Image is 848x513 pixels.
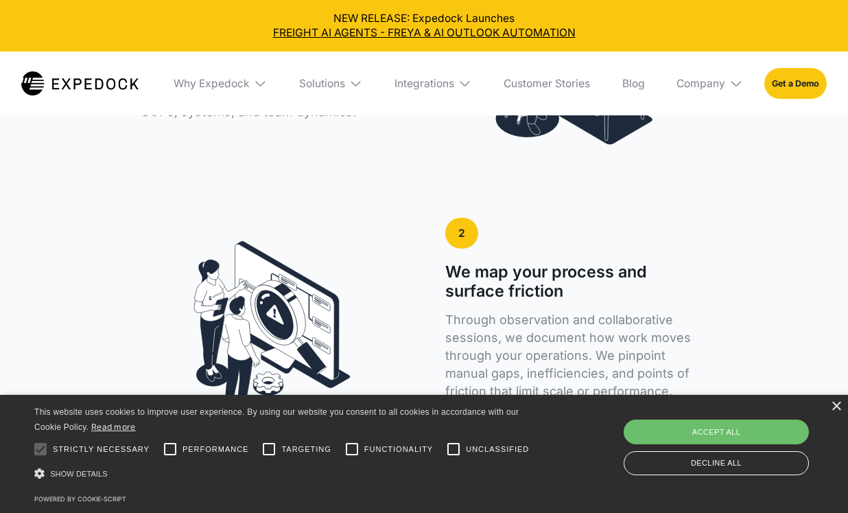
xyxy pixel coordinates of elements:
[445,218,478,249] a: 2
[11,25,838,41] a: FREIGHT AI AGENTS - FREYA & AI OUTLOOK AUTOMATION
[831,402,841,412] div: Close
[445,262,707,301] h1: We map your process and surface friction
[394,77,454,90] div: Integrations
[299,77,345,90] div: Solutions
[34,407,519,433] span: This website uses cookies to improve user experience. By using our website you consent to all coo...
[364,444,433,455] span: Functionality
[384,52,482,115] div: Integrations
[288,52,373,115] div: Solutions
[182,444,249,455] span: Performance
[624,420,809,444] div: Accept all
[281,444,331,455] span: Targeting
[666,52,754,115] div: Company
[163,52,278,115] div: Why Expedock
[493,52,601,115] a: Customer Stories
[624,451,809,475] div: Decline all
[34,465,541,483] div: Show details
[611,52,655,115] a: Blog
[764,68,827,99] a: Get a Demo
[174,77,250,90] div: Why Expedock
[676,77,725,90] div: Company
[11,11,838,41] div: NEW RELEASE: Expedock Launches
[91,422,136,432] a: Read more
[50,470,108,478] span: Show details
[53,444,150,455] span: Strictly necessary
[466,444,529,455] span: Unclassified
[34,495,126,503] a: Powered by cookie-script
[445,311,707,400] p: Through observation and collaborative sessions, we document how work moves through your operation...
[779,447,848,513] iframe: Chat Widget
